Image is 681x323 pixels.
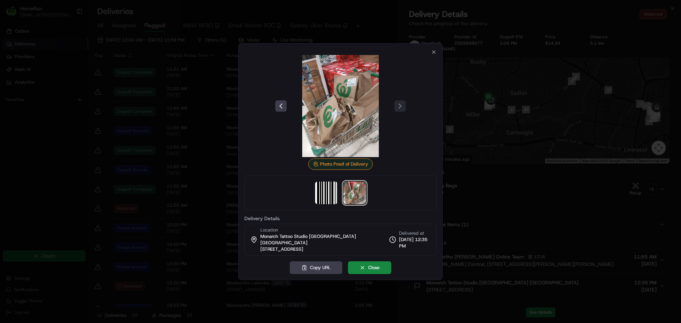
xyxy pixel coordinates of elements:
[399,236,431,249] span: [DATE] 12:35 PM
[399,230,431,236] span: Delivered at
[348,261,391,274] button: Close
[308,158,373,170] div: Photo Proof of Delivery
[343,182,366,204] img: photo_proof_of_delivery image
[290,261,342,274] button: Copy URL
[315,182,338,204] img: barcode_scan_on_pickup image
[260,227,278,233] span: Location
[289,55,392,157] img: photo_proof_of_delivery image
[260,233,388,246] span: Monarch Tattoo Studio [GEOGRAPHIC_DATA] [GEOGRAPHIC_DATA]
[244,216,437,221] label: Delivery Details
[260,246,303,252] span: [STREET_ADDRESS]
